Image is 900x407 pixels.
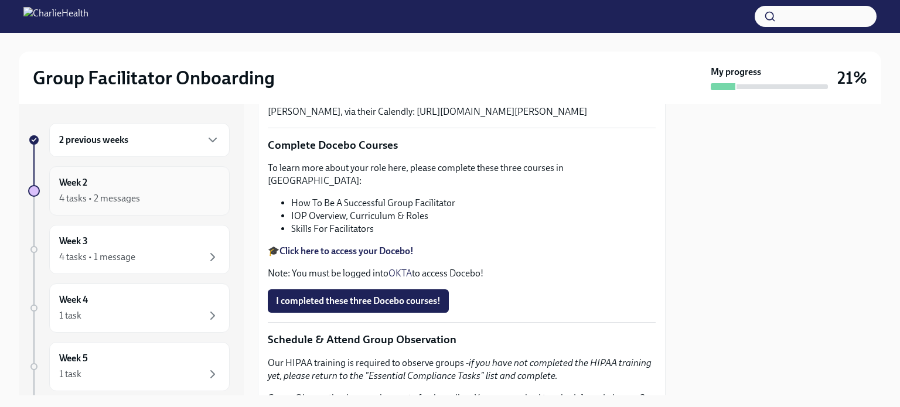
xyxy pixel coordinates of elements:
a: Week 41 task [28,283,230,333]
div: 1 task [59,368,81,381]
button: I completed these three Docebo courses! [268,289,449,313]
a: OKTA [388,268,412,279]
li: Skills For Facilitators [291,223,656,235]
div: 4 tasks • 2 messages [59,192,140,205]
h2: Group Facilitator Onboarding [33,66,275,90]
h6: Week 4 [59,293,88,306]
p: Feel free to schedule an optional Meet & Greet with your Clinical Onboarding Specialist, [PERSON_... [268,93,656,118]
a: Week 24 tasks • 2 messages [28,166,230,216]
h6: 2 previous weeks [59,134,128,146]
p: Complete Docebo Courses [268,138,656,153]
div: 1 task [59,309,81,322]
p: Schedule & Attend Group Observation [268,332,656,347]
h6: Week 5 [59,352,88,365]
img: CharlieHealth [23,7,88,26]
li: IOP Overview, Curriculum & Roles [291,210,656,223]
em: if you have not completed the HIPAA training yet, please return to the "Essential Compliance Task... [268,357,652,381]
span: I completed these three Docebo courses! [276,295,441,307]
p: 🎓 [268,245,656,258]
a: Week 51 task [28,342,230,391]
li: How To Be A Successful Group Facilitator [291,197,656,210]
p: To learn more about your role here, please complete these three courses in [GEOGRAPHIC_DATA]: [268,162,656,187]
p: Our HIPAA training is required to observe groups - [268,357,656,382]
h6: Week 3 [59,235,88,248]
div: 4 tasks • 1 message [59,251,135,264]
h6: Week 2 [59,176,87,189]
p: Note: You must be logged into to access Docebo! [268,267,656,280]
h3: 21% [837,67,867,88]
a: Click here to access your Docebo! [279,245,414,256]
strong: My progress [711,66,761,78]
a: Week 34 tasks • 1 message [28,225,230,274]
div: 2 previous weeks [49,123,230,157]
